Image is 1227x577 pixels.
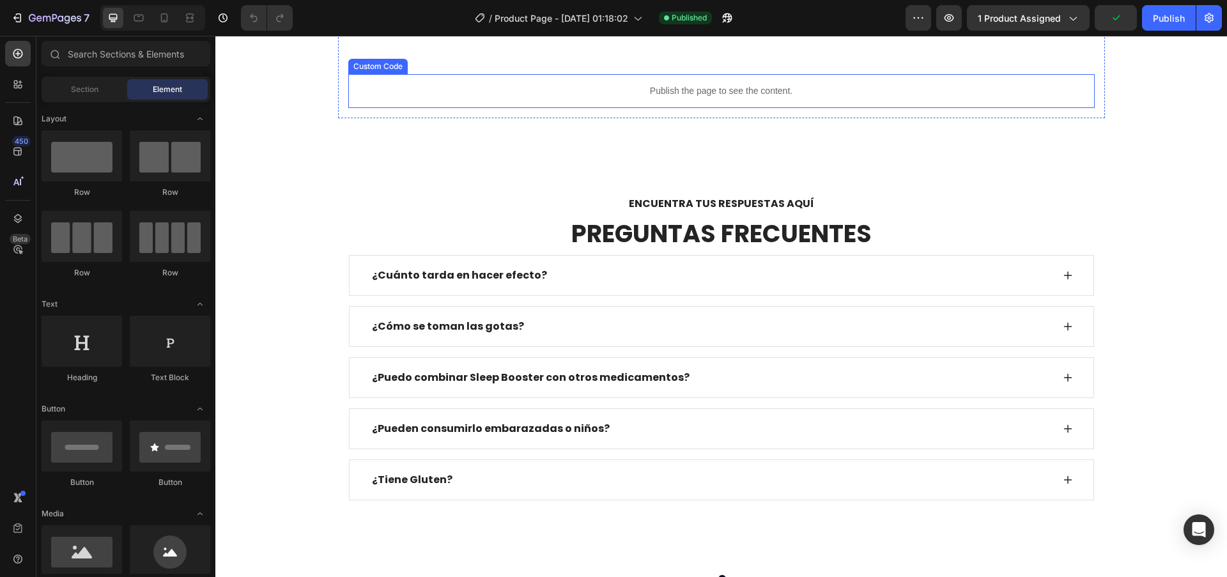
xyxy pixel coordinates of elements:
div: Open Intercom Messenger [1184,514,1214,545]
input: Search Sections & Elements [42,41,210,66]
span: / [489,12,492,25]
div: Row [42,187,122,198]
div: Heading [42,372,122,383]
p: 7 [84,10,89,26]
div: Row [42,267,122,279]
span: Element [153,84,182,95]
div: Undo/Redo [241,5,293,31]
span: Text [42,298,58,310]
span: Toggle open [190,504,210,524]
span: Toggle open [190,109,210,129]
div: Beta [10,234,31,244]
span: Toggle open [190,399,210,419]
span: Layout [42,113,66,125]
button: Publish [1142,5,1196,31]
div: Publish [1153,12,1185,25]
iframe: Design area [215,36,1227,577]
span: Product Page - [DATE] 01:18:02 [495,12,628,25]
span: Published [672,12,707,24]
div: 450 [12,136,31,146]
button: 1 product assigned [967,5,1090,31]
div: Row [130,267,210,279]
span: Toggle open [190,294,210,314]
div: Row [130,187,210,198]
span: Media [42,508,64,519]
span: Section [71,84,98,95]
div: Text Block [130,372,210,383]
div: Button [130,477,210,488]
button: 7 [5,5,95,31]
span: Button [42,403,65,415]
span: 1 product assigned [978,12,1061,25]
div: Button [42,477,122,488]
